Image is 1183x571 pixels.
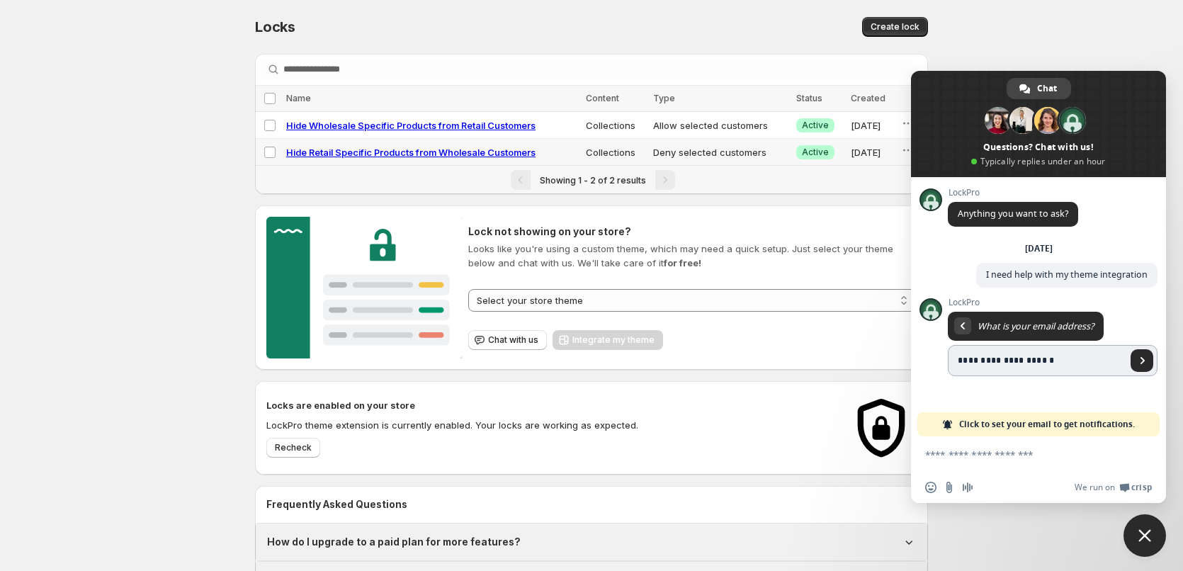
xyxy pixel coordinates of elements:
[653,93,675,103] span: Type
[540,175,646,186] span: Showing 1 - 2 of 2 results
[266,418,832,432] p: LockPro theme extension is currently enabled. Your locks are working as expected.
[862,17,928,37] button: Create lock
[802,120,829,131] span: Active
[796,93,822,103] span: Status
[275,442,312,453] span: Recheck
[266,398,832,412] h2: Locks are enabled on your store
[1025,244,1053,253] div: [DATE]
[1075,482,1152,493] a: We run onCrisp
[1123,514,1166,557] a: Close chat
[664,257,701,268] strong: for free!
[582,139,649,166] td: Collections
[286,93,311,103] span: Name
[266,497,917,511] h2: Frequently Asked Questions
[962,482,973,493] span: Audio message
[948,345,1126,376] input: Enter your email address...
[1075,482,1115,493] span: We run on
[255,18,295,35] span: Locks
[847,112,897,139] td: [DATE]
[649,112,792,139] td: Allow selected customers
[286,147,536,158] a: Hide Retail Specific Products from Wholesale Customers
[266,438,320,458] button: Recheck
[925,482,936,493] span: Insert an emoji
[959,412,1135,436] span: Click to set your email to get notifications.
[958,208,1068,220] span: Anything you want to ask?
[267,535,521,549] h1: How do I upgrade to a paid plan for more features?
[948,188,1078,198] span: LockPro
[649,139,792,166] td: Deny selected customers
[1131,349,1153,372] a: Send
[871,21,919,33] span: Create lock
[1037,78,1057,99] span: Chat
[851,93,885,103] span: Created
[468,242,917,270] p: Looks like you're using a custom theme, which may need a quick setup. Just select your theme belo...
[948,298,1157,307] span: LockPro
[255,165,928,194] nav: Pagination
[266,217,463,358] img: Customer support
[802,147,829,158] span: Active
[468,225,917,239] h2: Lock not showing on your store?
[586,93,619,103] span: Content
[925,436,1123,472] textarea: Compose your message...
[978,320,1094,332] span: What is your email address?
[286,120,536,131] a: Hide Wholesale Specific Products from Retail Customers
[488,334,538,346] span: Chat with us
[468,330,547,350] button: Chat with us
[847,139,897,166] td: [DATE]
[582,112,649,139] td: Collections
[944,482,955,493] span: Send a file
[1131,482,1152,493] span: Crisp
[986,268,1148,281] span: I need help with my theme integration
[1007,78,1071,99] a: Chat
